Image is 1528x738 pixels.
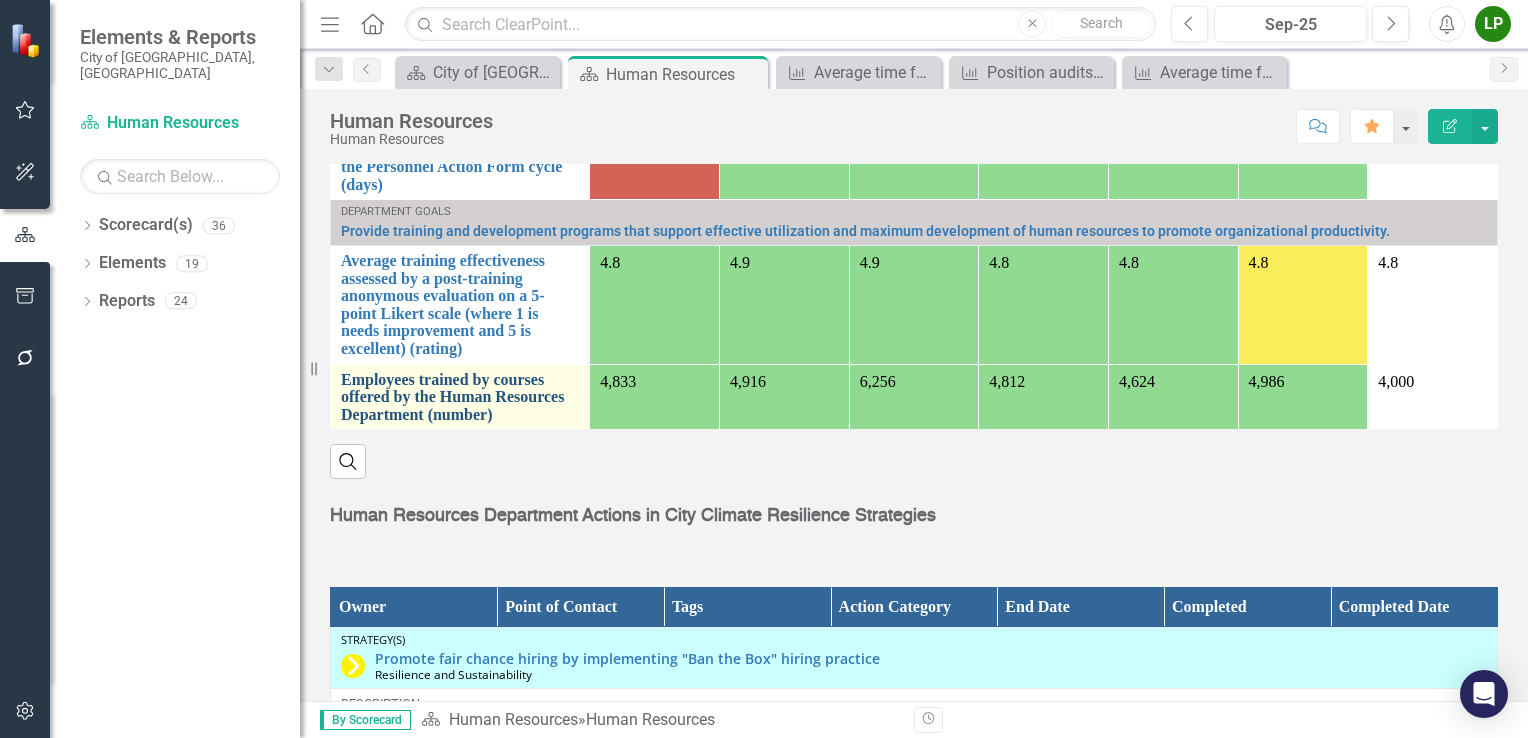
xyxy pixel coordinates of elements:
span: 4.8 [1378,254,1398,271]
div: City of [GEOGRAPHIC_DATA] [433,60,555,85]
input: Search Below... [80,159,280,194]
div: 19 [176,255,208,272]
span: 4,812 [989,373,1025,390]
td: Double-Click to Edit [1368,364,1498,430]
div: 24 [165,293,197,310]
a: Scorecard(s) [99,214,193,237]
span: 4.9 [730,254,750,271]
button: Search [1051,10,1151,38]
strong: Human Resources Department Actions in City Climate Resilience Strategies [330,507,936,525]
div: Human Resources [330,110,493,132]
img: ClearPoint Strategy [10,23,45,58]
div: 36 [203,217,235,234]
input: Search ClearPoint... [405,7,1156,42]
div: Position audits and reclassification completed (number) [987,60,1109,85]
td: Double-Click to Edit Right Click for Context Menu [331,134,590,200]
span: 4.8 [989,254,1009,271]
div: Average time for an Eligibility Register to be established after the closing of a recruitment pro... [814,60,936,85]
span: 4,986 [1249,373,1285,390]
a: Average training effectiveness assessed by a post-training anonymous evaluation on a 5-point Like... [341,252,579,358]
span: 4.8 [1119,254,1139,271]
div: Human Resources [606,62,763,87]
div: Open Intercom Messenger [1460,670,1508,718]
div: Sep-25 [1221,13,1360,37]
span: 4,000 [1378,373,1414,390]
a: Average time for an Eligibility Register to be established after the closing of a recruitment pro... [781,60,936,85]
span: 4,833 [600,373,636,390]
div: Human Resources [330,132,493,147]
div: Average time for the completion of the Personnel Action Form cycle (days) [1160,60,1282,85]
a: Human Resources [80,112,280,135]
span: 4.8 [600,254,620,271]
td: Double-Click to Edit Right Click for Context Menu [331,627,1498,688]
div: » [421,709,899,732]
td: Double-Click to Edit Right Click for Context Menu [331,200,1498,246]
span: 4.9 [860,254,880,271]
a: Human Resources [449,710,578,729]
div: Human Resources [586,710,715,729]
button: Sep-25 [1214,6,1367,42]
img: Completed [341,654,365,678]
td: Double-Click to Edit [1368,246,1498,365]
a: Employees trained by courses offered by the Human Resources Department (number) [341,371,579,424]
small: City of [GEOGRAPHIC_DATA], [GEOGRAPHIC_DATA] [80,49,280,82]
span: By Scorecard [320,710,411,730]
span: Resilience and Sustainability [375,666,532,682]
a: Promote fair chance hiring by implementing "Ban the Box" hiring practice [375,651,1487,666]
div: Department Goals [341,206,1487,218]
a: Position audits and reclassification completed (number) [954,60,1109,85]
span: Search [1080,15,1123,31]
td: Double-Click to Edit [1368,134,1498,200]
a: Elements [99,252,166,275]
button: LP [1475,6,1511,42]
div: Description [341,695,1487,713]
a: Provide training and development programs that support effective utilization and maximum developm... [341,224,1487,239]
span: Elements & Reports [80,25,280,49]
div: Strategy(s) [341,634,1487,646]
span: 6,256 [860,373,896,390]
a: Average time for the completion of the Personnel Action Form cycle (days) [1127,60,1282,85]
span: 4,916 [730,373,766,390]
a: Reports [99,290,155,313]
a: City of [GEOGRAPHIC_DATA] [400,60,555,85]
span: 4,624 [1119,373,1155,390]
td: Double-Click to Edit Right Click for Context Menu [331,246,590,365]
td: Double-Click to Edit Right Click for Context Menu [331,364,590,430]
span: 4.8 [1249,254,1269,271]
a: Average time for the completion of the Personnel Action Form cycle (days) [341,141,579,194]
